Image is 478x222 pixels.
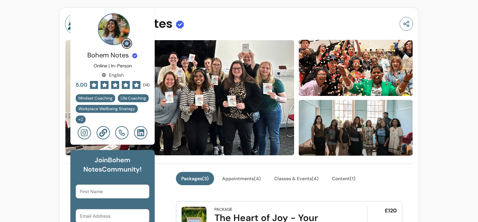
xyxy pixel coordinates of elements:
[77,117,84,122] span: + 2
[214,207,232,212] div: Package
[78,96,113,101] span: Mindset Coaching
[78,106,135,111] span: Workplace Wellbeing Strategy
[65,40,294,156] img: image-0
[298,99,413,157] img: image-2
[102,72,124,78] div: English
[327,172,361,185] button: Content(1)
[80,188,145,195] input: First Name
[94,62,132,69] p: Online | In-Person
[80,213,145,219] input: Email Address
[98,13,130,45] img: Provider image
[298,21,413,114] img: image-1
[76,155,149,174] h6: Join Bohem Notes Community!
[123,39,131,47] img: Grow
[176,172,214,185] button: Packages(3)
[120,96,146,101] span: Life Coaching
[76,81,87,89] span: 5.00
[65,13,86,35] img: Provider image
[87,51,129,59] span: Bohem Notes
[217,172,266,185] button: Appointments(4)
[269,172,324,185] button: Classes & Events(4)
[143,82,149,88] span: ( 14 )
